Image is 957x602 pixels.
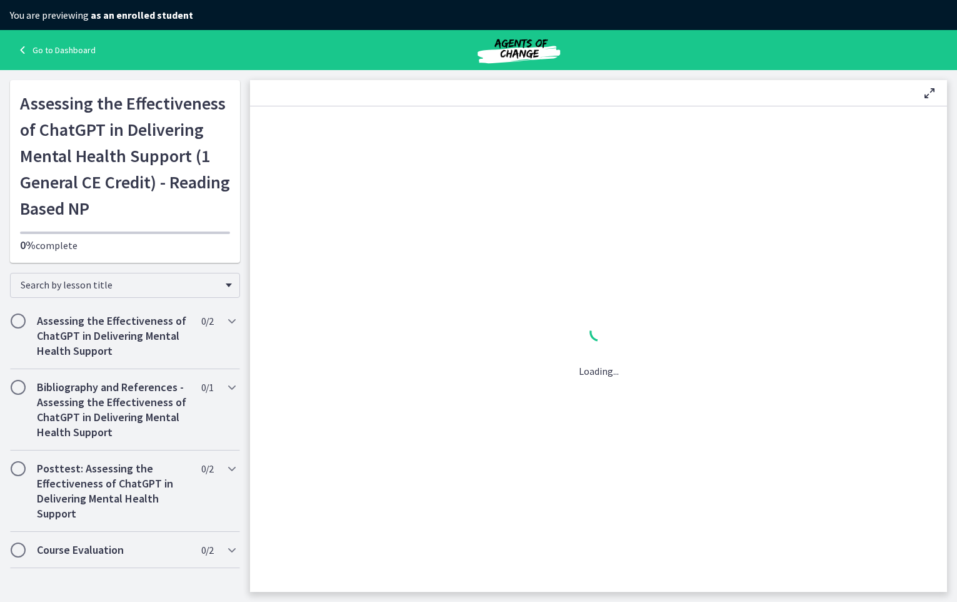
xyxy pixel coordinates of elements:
p: complete [20,238,230,253]
img: Agents of Change [444,35,594,65]
h1: Assessing the Effectiveness of ChatGPT in Delivering Mental Health Support (1 General CE Credit) ... [20,90,230,222]
span: 0% [20,238,36,252]
span: 0 / 2 [201,314,213,329]
h2: Assessing the Effectiveness of ChatGPT in Delivering Mental Health Support [37,314,189,359]
h2: Course Evaluation [37,543,189,558]
a: Go to Dashboard [15,43,96,58]
p: Loading... [579,364,619,379]
span: You are previewing [10,9,193,21]
span: 0 / 2 [201,461,213,476]
h2: Bibliography and References - Assessing the Effectiveness of ChatGPT in Delivering Mental Health ... [37,380,189,440]
div: 1 [579,320,619,349]
span: 0 / 1 [201,380,213,395]
div: Search by lesson title [10,273,240,298]
span: Search by lesson title [21,278,219,291]
h2: Posttest: Assessing the Effectiveness of ChatGPT in Delivering Mental Health Support [37,461,189,521]
strong: as an enrolled student [91,9,193,21]
span: 0 / 2 [201,543,213,558]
